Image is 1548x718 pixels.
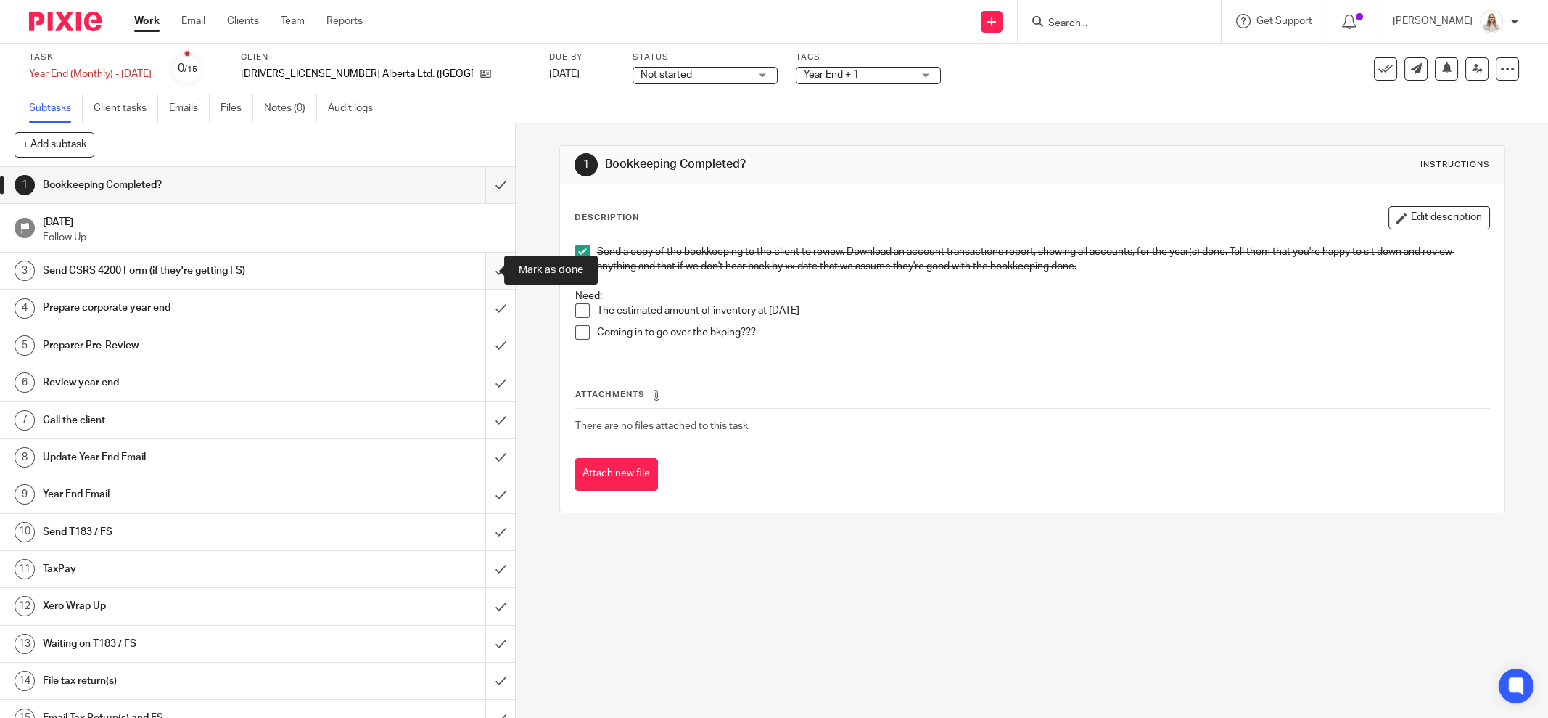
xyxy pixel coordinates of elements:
h1: Bookkeeping Completed? [605,157,1063,172]
input: Search [1047,17,1177,30]
div: 3 [15,261,35,281]
div: Year End (Monthly) - [DATE] [29,67,152,81]
p: Follow Up [43,230,501,245]
div: 14 [15,671,35,691]
div: 0 [178,60,197,77]
p: The estimated amount of inventory at [DATE] [597,303,1489,318]
a: Email [181,14,205,28]
label: Client [241,52,531,63]
p: Coming in to go over the bkping??? [597,325,1489,340]
p: Need: [575,289,1489,303]
label: Task [29,52,152,63]
h1: Update Year End Email [43,446,329,468]
h1: Xero Wrap Up [43,595,329,617]
button: + Add subtask [15,132,94,157]
h1: Year End Email [43,484,329,505]
h1: Prepare corporate year end [43,297,329,319]
span: Not started [641,70,692,80]
a: Client tasks [94,94,158,123]
a: Clients [227,14,259,28]
span: Attachments [575,391,645,399]
small: /15 [184,65,197,73]
a: Reports [326,14,363,28]
p: [DRIVERS_LICENSE_NUMBER] Alberta Ltd. ([GEOGRAPHIC_DATA]) [241,67,473,81]
a: Audit logs [328,94,384,123]
div: 1 [15,175,35,195]
a: Subtasks [29,94,83,123]
h1: [DATE] [43,211,501,229]
h1: Send CSRS 4200 Form (if they're getting FS) [43,260,329,282]
p: Send a copy of the bookkeeping to the client to review. Download an account transactions report, ... [597,245,1489,274]
h1: Waiting on T183 / FS [43,633,329,655]
img: Pixie [29,12,102,31]
div: 8 [15,447,35,468]
p: Description [575,212,639,224]
div: 11 [15,559,35,579]
a: Team [281,14,305,28]
div: 5 [15,335,35,356]
span: There are no files attached to this task. [575,421,750,431]
div: Instructions [1420,159,1490,171]
button: Edit description [1388,206,1490,229]
h1: File tax return(s) [43,670,329,692]
div: 7 [15,410,35,431]
h1: Send T183 / FS [43,521,329,543]
div: Year End (Monthly) - July 2025 [29,67,152,81]
div: 6 [15,372,35,393]
a: Emails [169,94,210,123]
a: Notes (0) [264,94,317,123]
label: Due by [549,52,614,63]
h1: TaxPay [43,558,329,580]
h1: Bookkeeping Completed? [43,174,329,196]
a: Files [221,94,253,123]
a: Work [134,14,160,28]
span: Get Support [1256,16,1312,26]
div: 1 [575,153,598,176]
div: 13 [15,634,35,654]
div: 10 [15,522,35,542]
img: Headshot%2011-2024%20white%20background%20square%202.JPG [1480,10,1503,33]
div: 12 [15,596,35,616]
h1: Call the client [43,409,329,431]
label: Status [633,52,778,63]
h1: Review year end [43,372,329,393]
h1: Preparer Pre-Review [43,335,329,356]
span: Year End + 1 [804,70,859,80]
span: [DATE] [549,69,580,79]
div: 4 [15,298,35,319]
button: Attach new file [575,458,658,491]
p: [PERSON_NAME] [1393,14,1473,28]
div: 9 [15,484,35,505]
label: Tags [796,52,941,63]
